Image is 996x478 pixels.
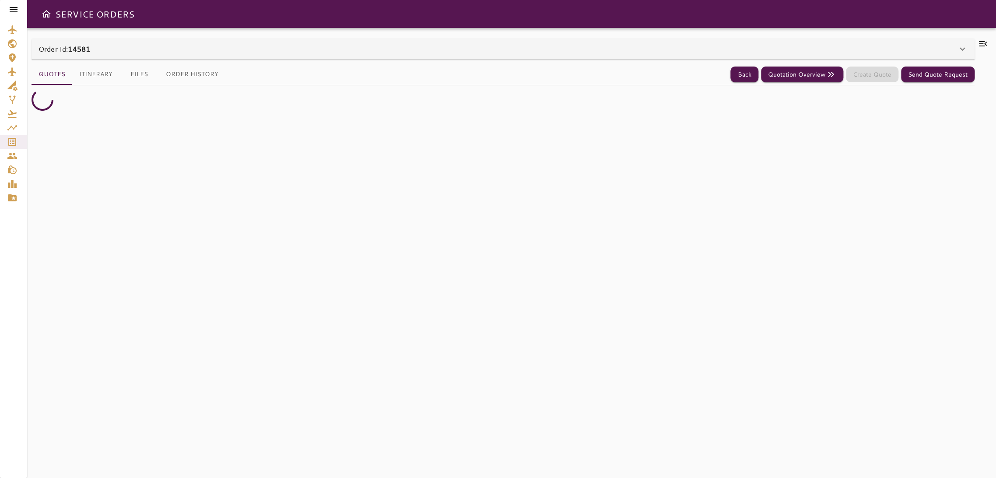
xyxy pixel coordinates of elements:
[730,67,758,83] button: Back
[55,7,134,21] h6: SERVICE ORDERS
[38,5,55,23] button: Open drawer
[159,64,225,85] button: Order History
[32,64,225,85] div: basic tabs example
[119,64,159,85] button: Files
[901,67,975,83] button: Send Quote Request
[32,39,975,60] div: Order Id:14581
[32,64,72,85] button: Quotes
[68,44,90,54] b: 14581
[39,44,90,54] p: Order Id:
[72,64,119,85] button: Itinerary
[761,67,843,83] button: Quotation Overview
